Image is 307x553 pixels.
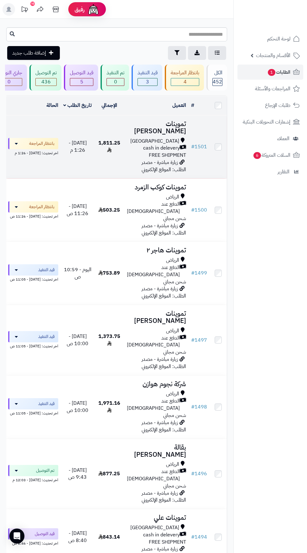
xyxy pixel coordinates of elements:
a: تاريخ الطلب [63,102,92,109]
span: قيد التنفيذ [38,267,55,273]
span: شحن مجاني [163,412,186,419]
span: FREE SHIPMENT [149,151,186,159]
a: #1499 [191,269,207,277]
span: زيارة مباشرة - مصدر الطلب: الموقع الإلكتروني [142,285,186,300]
a: إشعارات التحويلات البنكية [237,114,303,129]
a: المراجعات والأسئلة [237,81,303,96]
h3: تموينات [PERSON_NAME] [127,120,186,135]
span: الدفع عند [DEMOGRAPHIC_DATA] [127,201,180,215]
span: إشعارات التحويلات البنكية [243,118,290,126]
a: #1498 [191,403,207,411]
span: 753.89 [98,269,120,277]
span: # [191,470,195,477]
span: 1 [268,69,275,76]
span: # [191,269,195,277]
span: قيد التوصيل [35,531,55,537]
a: # [191,102,194,109]
span: زيارة مباشرة - مصدر الطلب: الموقع الإلكتروني [142,159,186,173]
div: اخر تحديث: [DATE] - 8:46 ص [8,540,58,546]
a: الحالة [46,102,58,109]
span: 1,811.25 [98,139,120,154]
span: الرياض [166,257,179,264]
a: تحديثات المنصة [17,3,32,17]
a: الطلبات1 [237,65,303,80]
span: السلات المتروكة [253,151,290,160]
span: طلبات الإرجاع [265,101,290,110]
span: الرياض [166,461,179,468]
span: # [191,336,195,344]
div: اخر تحديث: [DATE] - 11:05 ص [8,342,58,349]
span: رفيق [75,6,85,13]
a: #1494 [191,533,207,541]
span: زيارة مباشرة - مصدر الطلب: الموقع الإلكتروني [142,419,186,434]
span: الدفع عند [DEMOGRAPHIC_DATA] [127,264,180,278]
a: الكل452 [205,65,228,91]
h3: شركة نجوم هوازن [127,381,186,388]
span: 436 [36,78,56,86]
div: الكل [212,69,222,76]
span: لوحة التحكم [267,34,290,43]
span: إضافة طلب جديد [12,49,46,57]
span: [DATE] - 11:26 ص [67,203,88,217]
img: logo-2.png [264,16,301,29]
div: اخر تحديث: [DATE] - 11:05 ص [8,409,58,416]
div: 10 [30,2,35,6]
div: قيد التنفيذ [138,69,158,76]
span: شحن مجاني [163,215,186,222]
a: العملاء [237,131,303,146]
span: [DATE] - 8:40 ص [68,529,87,544]
span: شحن مجاني [163,482,186,490]
a: العميل [172,102,186,109]
h3: تموينات كوكب الزمرد [127,184,186,191]
span: الدفع عند [DEMOGRAPHIC_DATA] [127,468,180,482]
span: العملاء [277,134,289,143]
a: طلبات الإرجاع [237,98,303,113]
span: [DATE] - 10:00 ص [67,399,88,414]
div: تم التوصيل [35,69,57,76]
span: شحن مجاني [163,348,186,356]
a: إضافة طلب جديد [7,46,60,60]
span: # [191,403,195,411]
span: # [191,533,195,541]
a: قيد التنفيذ 3 [130,65,164,91]
span: الدفع عند [DEMOGRAPHIC_DATA] [127,398,180,412]
img: ai-face.png [87,3,100,16]
span: بانتظار المراجعة [29,204,55,210]
h3: تموينات هاجر ٢ [127,247,186,254]
span: 843.14 [98,533,120,541]
span: زيارة مباشرة - مصدر الطلب: الموقع الإلكتروني [142,489,186,504]
span: المراجعات والأسئلة [255,84,290,93]
span: قيد التنفيذ [38,401,55,407]
a: قيد التوصيل 5 [63,65,99,91]
div: بانتظار المراجعة [171,69,199,76]
span: الرياض [166,193,179,201]
span: 3 [138,78,157,86]
span: 5 [70,78,93,86]
a: تم التوصيل 436 [28,65,63,91]
span: بانتظار المراجعة [29,140,55,147]
a: #1496 [191,470,207,477]
span: # [191,206,195,214]
span: الرياض [166,390,179,398]
div: اخر تحديث: [DATE] - 12:03 م [8,476,58,483]
span: [DATE] - 1:26 م [69,139,87,154]
div: 0 [107,78,124,86]
a: #1500 [191,206,207,214]
h3: تموينات [PERSON_NAME] [127,310,186,324]
div: اخر تحديث: [DATE] - 1:26 م [8,149,58,156]
span: # [191,143,195,150]
span: [DATE] - 9:43 ص [68,466,87,481]
div: اخر تحديث: [DATE] - 11:05 ص [8,276,58,282]
span: 877.25 [98,470,120,477]
span: تم التوصيل [36,467,55,474]
span: 1,373.75 [98,333,120,347]
span: 6 [253,152,261,159]
span: 4 [171,78,199,86]
div: قيد التوصيل [70,69,93,76]
span: شحن مجاني [163,278,186,286]
a: #1501 [191,143,207,150]
span: الرياض [166,327,179,334]
a: #1497 [191,336,207,344]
